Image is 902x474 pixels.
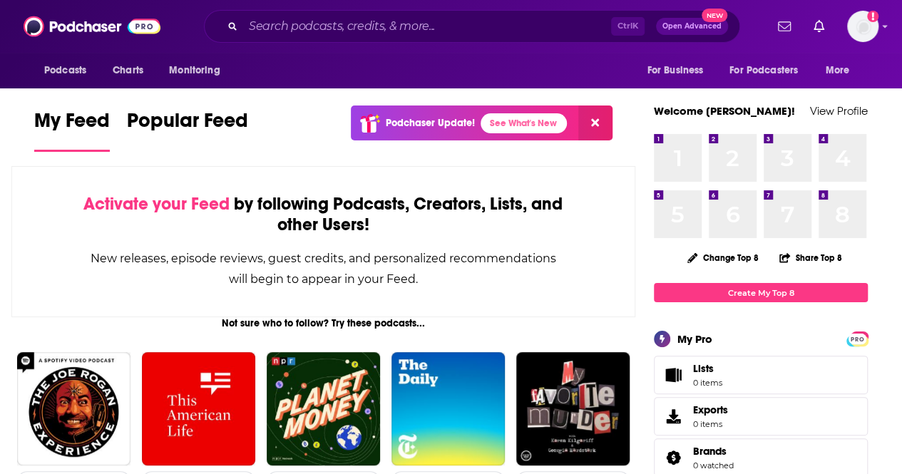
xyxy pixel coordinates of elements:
img: This American Life [142,352,255,465]
img: User Profile [847,11,878,42]
a: See What's New [481,113,567,133]
span: Brands [693,445,727,458]
span: 0 items [693,378,722,388]
button: Show profile menu [847,11,878,42]
span: Activate your Feed [83,193,230,215]
div: New releases, episode reviews, guest credits, and personalized recommendations will begin to appe... [83,248,563,289]
div: Not sure who to follow? Try these podcasts... [11,317,635,329]
span: Podcasts [44,61,86,81]
a: My Feed [34,108,110,152]
span: Exports [659,406,687,426]
p: Podchaser Update! [386,117,475,129]
button: Share Top 8 [779,244,843,272]
span: Popular Feed [127,108,248,141]
span: New [702,9,727,22]
svg: Add a profile image [867,11,878,22]
input: Search podcasts, credits, & more... [243,15,611,38]
a: Popular Feed [127,108,248,152]
a: Charts [103,57,152,84]
button: open menu [637,57,721,84]
span: For Podcasters [729,61,798,81]
span: Logged in as veronica.smith [847,11,878,42]
span: Exports [693,403,728,416]
img: Planet Money [267,352,380,465]
img: My Favorite Murder with Karen Kilgariff and Georgia Hardstark [516,352,630,465]
button: Change Top 8 [679,249,767,267]
span: 0 items [693,419,728,429]
a: 0 watched [693,460,734,470]
a: Lists [654,356,868,394]
span: Charts [113,61,143,81]
span: Lists [693,362,714,375]
a: Show notifications dropdown [772,14,796,38]
span: My Feed [34,108,110,141]
a: Exports [654,397,868,436]
button: Open AdvancedNew [656,18,728,35]
button: open menu [34,57,105,84]
span: More [826,61,850,81]
img: Podchaser - Follow, Share and Rate Podcasts [24,13,160,40]
span: Monitoring [169,61,220,81]
a: Create My Top 8 [654,283,868,302]
a: Welcome [PERSON_NAME]! [654,104,795,118]
a: Brands [659,448,687,468]
div: Search podcasts, credits, & more... [204,10,740,43]
a: PRO [849,333,866,344]
a: Brands [693,445,734,458]
div: by following Podcasts, Creators, Lists, and other Users! [83,194,563,235]
button: open menu [720,57,819,84]
a: Show notifications dropdown [808,14,830,38]
button: open menu [159,57,238,84]
span: For Business [647,61,703,81]
span: Open Advanced [662,23,722,30]
img: The Daily [391,352,505,465]
span: PRO [849,334,866,344]
div: My Pro [677,332,712,346]
a: View Profile [810,104,868,118]
span: Lists [659,365,687,385]
span: Lists [693,362,722,375]
span: Ctrl K [611,17,645,36]
button: open menu [816,57,868,84]
img: The Joe Rogan Experience [17,352,130,465]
